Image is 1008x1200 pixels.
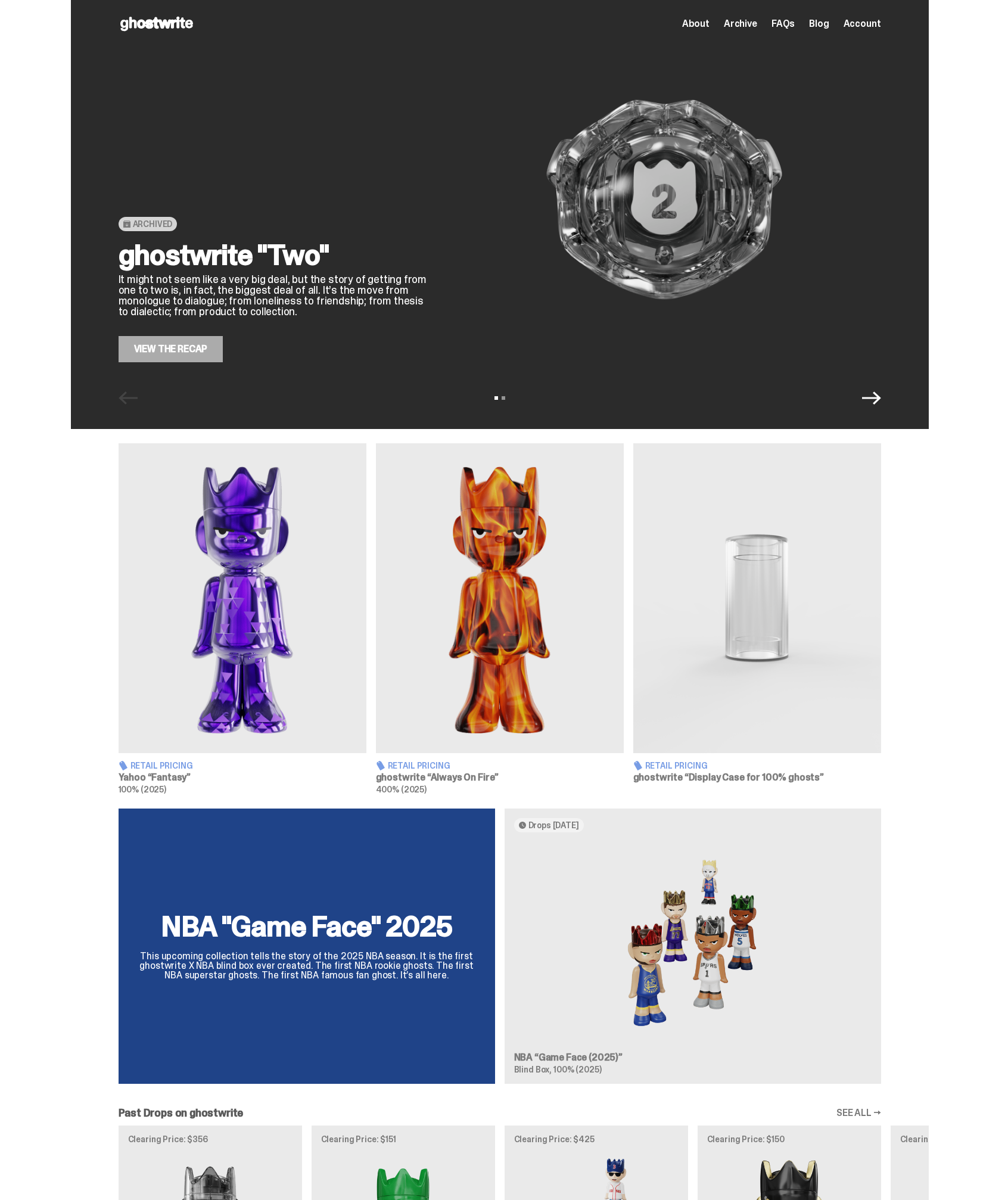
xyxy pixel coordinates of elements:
[128,1135,293,1143] p: Clearing Price: $356
[724,19,757,29] a: Archive
[376,443,624,753] img: Always On Fire
[376,443,624,794] a: Always On Fire Retail Pricing
[514,1135,679,1143] p: Clearing Price: $425
[119,1108,244,1118] h2: Past Drops on ghostwrite
[376,773,624,782] h3: ghostwrite “Always On Fire”
[119,784,166,795] span: 100% (2025)
[844,19,881,29] a: Account
[514,842,872,1043] img: Game Face (2025)
[388,761,450,770] span: Retail Pricing
[376,784,427,795] span: 400% (2025)
[514,1053,872,1062] h3: NBA “Game Face (2025)”
[119,274,428,317] p: It might not seem like a very big deal, but the story of getting from one to two is, in fact, the...
[321,1135,486,1143] p: Clearing Price: $151
[771,19,795,29] a: FAQs
[133,219,173,229] span: Archived
[514,1064,552,1075] span: Blind Box,
[633,443,881,794] a: Display Case for 100% ghosts Retail Pricing
[119,241,428,269] h2: ghostwrite "Two"
[119,336,223,362] a: View the Recap
[836,1108,881,1118] a: SEE ALL →
[502,396,505,400] button: View slide 2
[494,396,498,400] button: View slide 1
[133,952,481,980] p: This upcoming collection tells the story of the 2025 NBA season. It is the first ghostwrite X NBA...
[707,1135,872,1143] p: Clearing Price: $150
[133,912,481,941] h2: NBA "Game Face" 2025
[809,19,829,29] a: Blog
[528,820,579,830] span: Drops [DATE]
[119,443,366,794] a: Fantasy Retail Pricing
[447,37,881,362] img: ghostwrite "Two"
[633,773,881,782] h3: ghostwrite “Display Case for 100% ghosts”
[553,1064,601,1075] span: 100% (2025)
[130,761,193,770] span: Retail Pricing
[119,443,366,753] img: Fantasy
[862,388,881,408] button: Next
[119,773,366,782] h3: Yahoo “Fantasy”
[633,443,881,753] img: Display Case for 100% ghosts
[682,19,710,29] a: About
[645,761,708,770] span: Retail Pricing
